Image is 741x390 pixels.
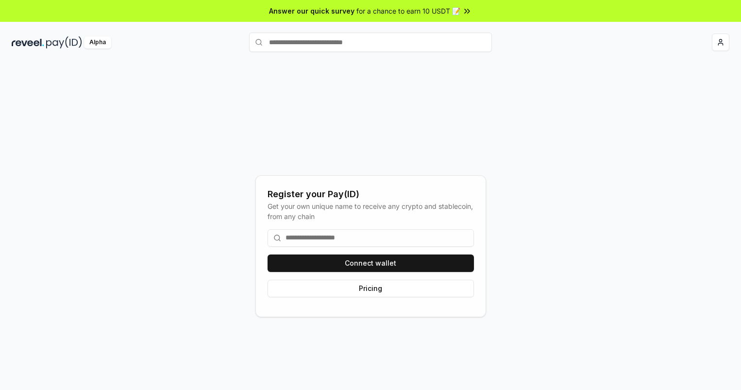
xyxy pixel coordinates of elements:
button: Connect wallet [268,254,474,272]
img: reveel_dark [12,36,44,49]
button: Pricing [268,280,474,297]
span: for a chance to earn 10 USDT 📝 [356,6,460,16]
img: pay_id [46,36,82,49]
div: Alpha [84,36,111,49]
span: Answer our quick survey [269,6,354,16]
div: Get your own unique name to receive any crypto and stablecoin, from any chain [268,201,474,221]
div: Register your Pay(ID) [268,187,474,201]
